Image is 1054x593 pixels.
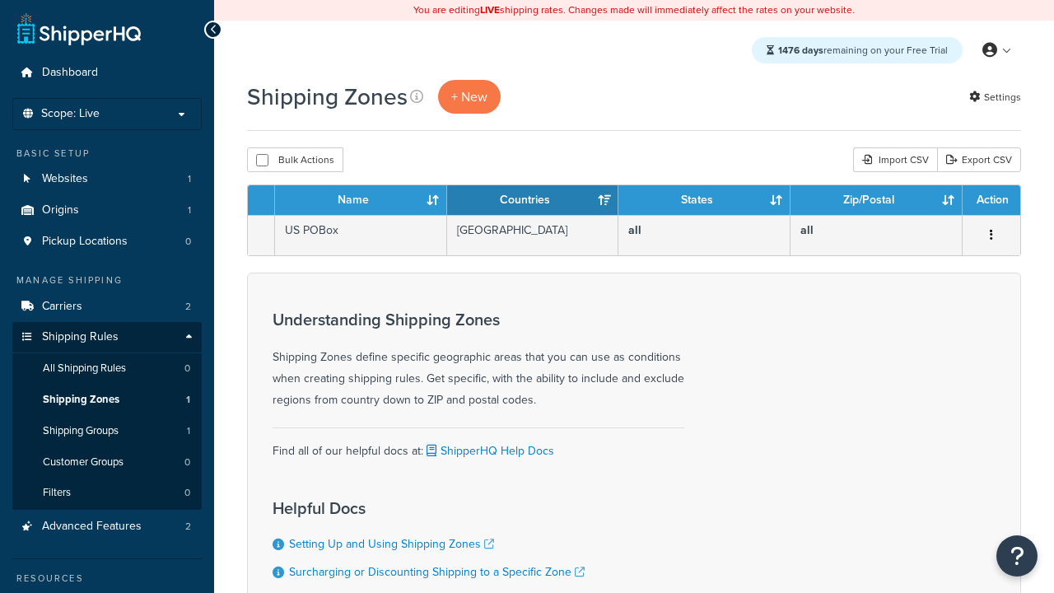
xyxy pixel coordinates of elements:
[12,226,202,257] li: Pickup Locations
[42,203,79,217] span: Origins
[184,362,190,376] span: 0
[43,393,119,407] span: Shipping Zones
[996,535,1038,577] button: Open Resource Center
[752,37,963,63] div: remaining on your Free Trial
[12,478,202,508] a: Filters 0
[12,292,202,322] a: Carriers 2
[42,235,128,249] span: Pickup Locations
[43,455,124,469] span: Customer Groups
[273,311,684,411] div: Shipping Zones define specific geographic areas that you can use as conditions when creating ship...
[12,195,202,226] a: Origins 1
[42,520,142,534] span: Advanced Features
[186,393,190,407] span: 1
[447,215,619,255] td: [GEOGRAPHIC_DATA]
[12,447,202,478] a: Customer Groups 0
[12,416,202,446] li: Shipping Groups
[273,427,684,462] div: Find all of our helpful docs at:
[188,172,191,186] span: 1
[423,442,554,460] a: ShipperHQ Help Docs
[628,222,641,239] b: all
[43,424,119,438] span: Shipping Groups
[853,147,937,172] div: Import CSV
[185,520,191,534] span: 2
[12,322,202,510] li: Shipping Rules
[43,486,71,500] span: Filters
[247,147,343,172] button: Bulk Actions
[42,330,119,344] span: Shipping Rules
[247,81,408,113] h1: Shipping Zones
[273,311,684,329] h3: Understanding Shipping Zones
[185,300,191,314] span: 2
[12,447,202,478] li: Customer Groups
[12,58,202,88] a: Dashboard
[41,107,100,121] span: Scope: Live
[184,486,190,500] span: 0
[12,511,202,542] a: Advanced Features 2
[451,87,487,106] span: + New
[275,215,447,255] td: US POBox
[12,416,202,446] a: Shipping Groups 1
[790,185,963,215] th: Zip/Postal: activate to sort column ascending
[12,385,202,415] li: Shipping Zones
[12,164,202,194] li: Websites
[12,353,202,384] a: All Shipping Rules 0
[447,185,619,215] th: Countries: activate to sort column ascending
[12,478,202,508] li: Filters
[17,12,141,45] a: ShipperHQ Home
[42,172,88,186] span: Websites
[963,185,1020,215] th: Action
[187,424,190,438] span: 1
[438,80,501,114] a: + New
[12,147,202,161] div: Basic Setup
[12,572,202,586] div: Resources
[800,222,814,239] b: all
[185,235,191,249] span: 0
[12,226,202,257] a: Pickup Locations 0
[289,563,585,581] a: Surcharging or Discounting Shipping to a Specific Zone
[43,362,126,376] span: All Shipping Rules
[12,322,202,353] a: Shipping Rules
[937,147,1021,172] a: Export CSV
[42,300,82,314] span: Carriers
[12,273,202,287] div: Manage Shipping
[275,185,447,215] th: Name: activate to sort column ascending
[12,164,202,194] a: Websites 1
[273,499,585,517] h3: Helpful Docs
[12,195,202,226] li: Origins
[480,2,500,17] b: LIVE
[12,292,202,322] li: Carriers
[778,43,823,58] strong: 1476 days
[42,66,98,80] span: Dashboard
[12,511,202,542] li: Advanced Features
[289,535,494,553] a: Setting Up and Using Shipping Zones
[12,353,202,384] li: All Shipping Rules
[188,203,191,217] span: 1
[618,185,790,215] th: States: activate to sort column ascending
[969,86,1021,109] a: Settings
[12,385,202,415] a: Shipping Zones 1
[184,455,190,469] span: 0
